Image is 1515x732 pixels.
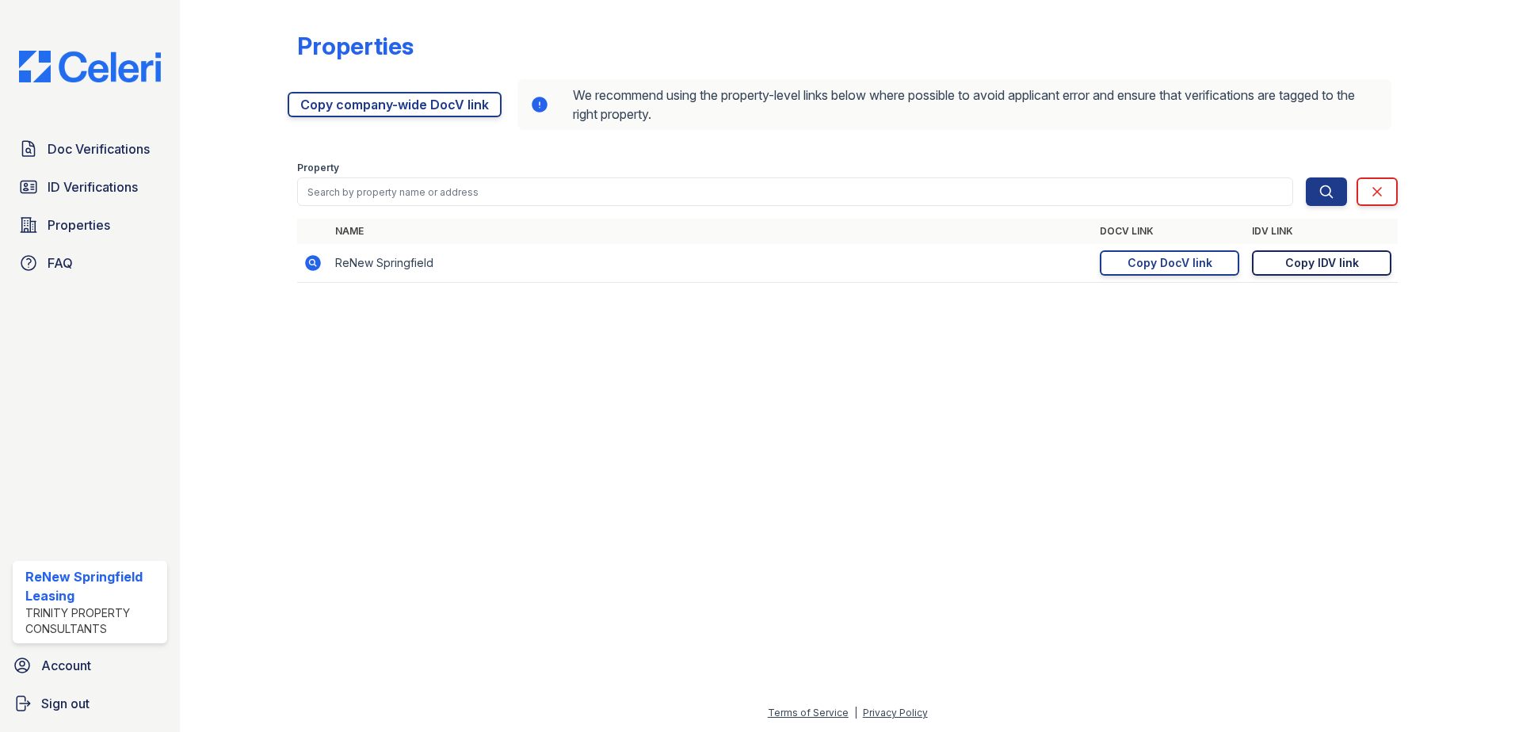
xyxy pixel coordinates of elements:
a: Privacy Policy [863,707,928,719]
div: We recommend using the property-level links below where possible to avoid applicant error and ens... [517,79,1391,130]
a: Copy IDV link [1252,250,1391,276]
a: Account [6,650,174,681]
div: | [854,707,857,719]
th: DocV Link [1093,219,1246,244]
img: CE_Logo_Blue-a8612792a0a2168367f1c8372b55b34899dd931a85d93a1a3d3e32e68fde9ad4.png [6,51,174,82]
th: IDV Link [1246,219,1398,244]
a: ID Verifications [13,171,167,203]
span: Doc Verifications [48,139,150,158]
span: Account [41,656,91,675]
div: ReNew Springfield Leasing [25,567,161,605]
a: FAQ [13,247,167,279]
span: FAQ [48,254,73,273]
a: Sign out [6,688,174,719]
a: Copy DocV link [1100,250,1239,276]
a: Copy company-wide DocV link [288,92,502,117]
input: Search by property name or address [297,177,1293,206]
span: ID Verifications [48,177,138,196]
th: Name [329,219,1093,244]
div: Copy IDV link [1285,255,1359,271]
a: Properties [13,209,167,241]
label: Property [297,162,339,174]
div: Trinity Property Consultants [25,605,161,637]
span: Sign out [41,694,90,713]
a: Doc Verifications [13,133,167,165]
td: ReNew Springfield [329,244,1093,283]
a: Terms of Service [768,707,849,719]
div: Copy DocV link [1128,255,1212,271]
span: Properties [48,215,110,234]
div: Properties [297,32,414,60]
